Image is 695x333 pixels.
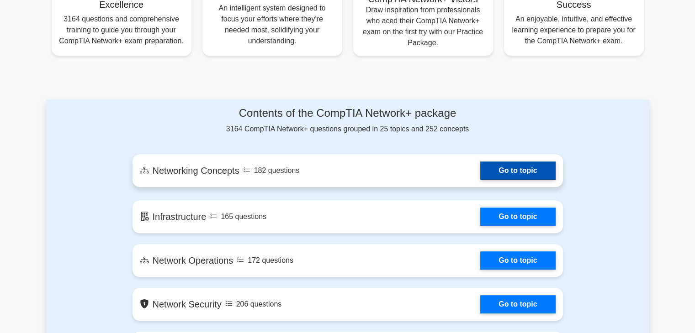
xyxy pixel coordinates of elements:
div: 3164 CompTIA Network+ questions grouped in 25 topics and 252 concepts [133,107,563,135]
a: Go to topic [480,295,555,313]
h4: Contents of the CompTIA Network+ package [133,107,563,120]
p: An intelligent system designed to focus your efforts where they're needed most, solidifying your ... [210,3,335,47]
a: Go to topic [480,208,555,226]
a: Go to topic [480,161,555,180]
p: 3164 questions and comprehensive training to guide you through your CompTIA Network+ exam prepara... [59,14,184,47]
p: An enjoyable, intuitive, and effective learning experience to prepare you for the CompTIA Network... [511,14,637,47]
p: Draw inspiration from professionals who aced their CompTIA Network+ exam on the first try with ou... [361,5,486,48]
a: Go to topic [480,251,555,270]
